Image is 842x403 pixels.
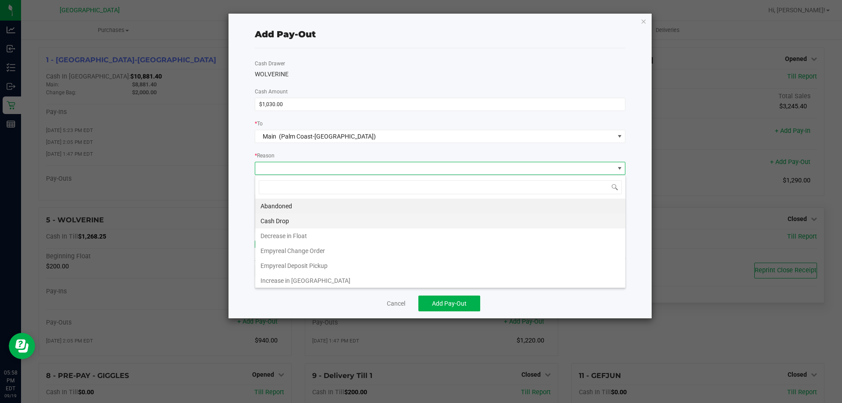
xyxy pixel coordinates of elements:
li: Empyreal Change Order [255,243,625,258]
label: To [255,120,263,128]
li: Abandoned [255,199,625,214]
label: Reason [255,152,275,160]
iframe: Resource center [9,333,35,359]
li: Decrease in Float [255,228,625,243]
span: Main [263,133,276,140]
button: Add Pay-Out [418,296,480,311]
span: Cash Amount [255,89,288,95]
div: Add Pay-Out [255,28,316,41]
label: Cash Drawer [255,60,285,68]
span: Add Pay-Out [432,300,467,307]
li: Cash Drop [255,214,625,228]
span: (Palm Coast-[GEOGRAPHIC_DATA]) [279,133,376,140]
li: Increase in [GEOGRAPHIC_DATA] [255,273,625,288]
a: Cancel [387,299,405,308]
div: WOLVERINE [255,70,626,79]
li: Empyreal Deposit Pickup [255,258,625,273]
